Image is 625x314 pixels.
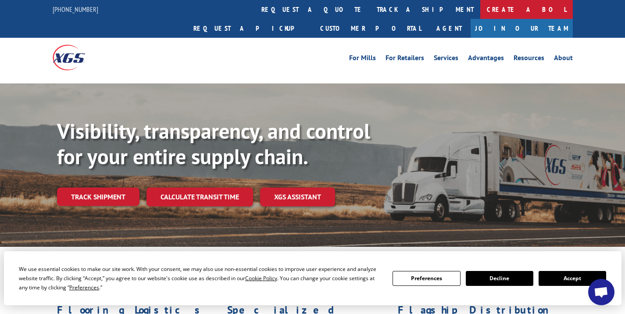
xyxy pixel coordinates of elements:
a: Calculate transit time [146,188,253,206]
div: Open chat [588,279,614,305]
a: Advantages [468,54,504,64]
a: Track shipment [57,188,139,206]
a: [PHONE_NUMBER] [53,5,98,14]
a: Agent [428,19,471,38]
a: Services [434,54,458,64]
a: About [554,54,573,64]
a: Join Our Team [471,19,573,38]
span: Cookie Policy [245,274,277,282]
a: Customer Portal [314,19,428,38]
div: Cookie Consent Prompt [4,251,621,305]
span: Preferences [69,284,99,291]
div: We use essential cookies to make our site work. With your consent, we may also use non-essential ... [19,264,382,292]
button: Decline [466,271,533,286]
a: For Retailers [386,54,424,64]
a: For Mills [349,54,376,64]
a: Request a pickup [187,19,314,38]
a: Resources [514,54,544,64]
button: Accept [539,271,606,286]
a: XGS ASSISTANT [260,188,335,206]
button: Preferences [393,271,460,286]
b: Visibility, transparency, and control for your entire supply chain. [57,117,370,170]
